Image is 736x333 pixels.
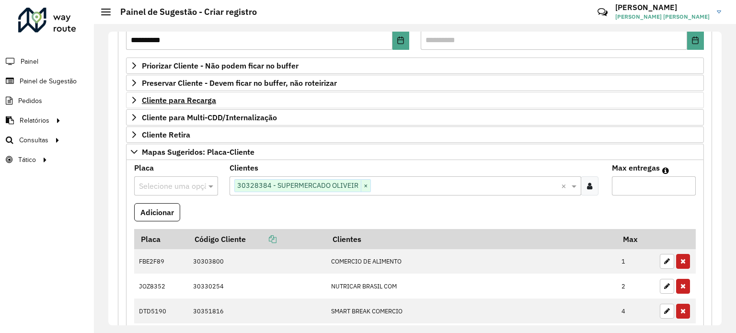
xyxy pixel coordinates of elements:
[392,31,409,50] button: Choose Date
[230,162,258,173] label: Clientes
[617,249,655,274] td: 1
[126,144,704,160] a: Mapas Sugeridos: Placa-Cliente
[662,167,669,174] em: Máximo de clientes que serão colocados na mesma rota com os clientes informados
[188,274,326,299] td: 30330254
[142,114,277,121] span: Cliente para Multi-CDD/Internalização
[188,249,326,274] td: 30303800
[134,203,180,221] button: Adicionar
[617,299,655,323] td: 4
[326,249,616,274] td: COMERCIO DE ALIMENTO
[361,180,370,192] span: ×
[142,96,216,104] span: Cliente para Recarga
[111,7,257,17] h2: Painel de Sugestão - Criar registro
[126,75,704,91] a: Preservar Cliente - Devem ficar no buffer, não roteirizar
[18,155,36,165] span: Tático
[126,126,704,143] a: Cliente Retira
[617,229,655,249] th: Max
[134,274,188,299] td: JOZ8352
[21,57,38,67] span: Painel
[142,148,254,156] span: Mapas Sugeridos: Placa-Cliente
[19,135,48,145] span: Consultas
[134,249,188,274] td: FBE2F89
[142,131,190,138] span: Cliente Retira
[326,229,616,249] th: Clientes
[20,115,49,126] span: Relatórios
[18,96,42,106] span: Pedidos
[615,3,710,12] h3: [PERSON_NAME]
[326,274,616,299] td: NUTRICAR BRASIL COM
[20,76,77,86] span: Painel de Sugestão
[592,2,613,23] a: Contato Rápido
[235,180,361,191] span: 30328384 - SUPERMERCADO OLIVEIR
[134,162,154,173] label: Placa
[617,274,655,299] td: 2
[142,62,299,69] span: Priorizar Cliente - Não podem ficar no buffer
[126,109,704,126] a: Cliente para Multi-CDD/Internalização
[246,234,276,244] a: Copiar
[142,79,337,87] span: Preservar Cliente - Devem ficar no buffer, não roteirizar
[134,299,188,323] td: DTD5190
[188,299,326,323] td: 30351816
[612,162,660,173] label: Max entregas
[188,229,326,249] th: Código Cliente
[687,31,704,50] button: Choose Date
[126,92,704,108] a: Cliente para Recarga
[326,299,616,323] td: SMART BREAK COMERCIO
[134,229,188,249] th: Placa
[561,180,569,192] span: Clear all
[126,57,704,74] a: Priorizar Cliente - Não podem ficar no buffer
[615,12,710,21] span: [PERSON_NAME] [PERSON_NAME]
